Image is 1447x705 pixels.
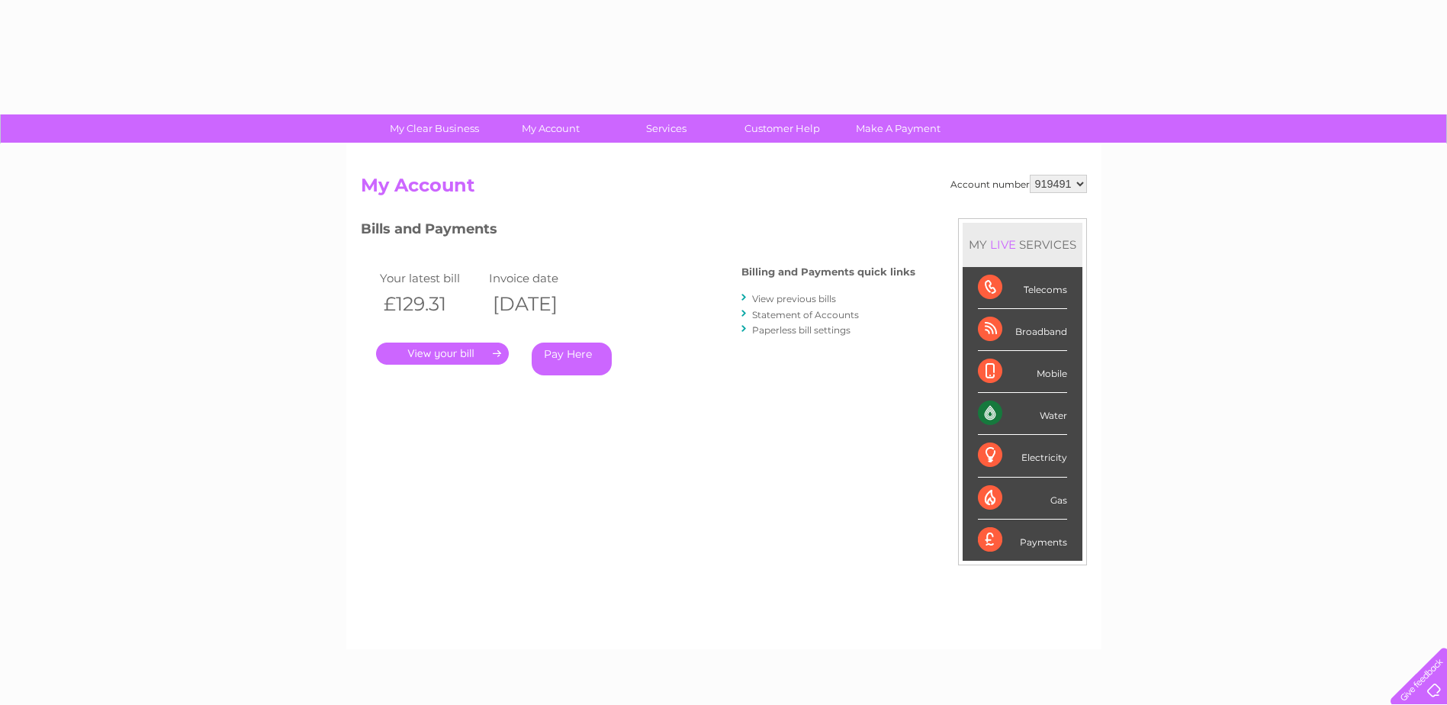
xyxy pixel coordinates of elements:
[978,393,1067,435] div: Water
[963,223,1082,266] div: MY SERVICES
[978,267,1067,309] div: Telecoms
[978,435,1067,477] div: Electricity
[741,266,915,278] h4: Billing and Payments quick links
[603,114,729,143] a: Services
[532,343,612,375] a: Pay Here
[376,268,486,288] td: Your latest bill
[371,114,497,143] a: My Clear Business
[950,175,1087,193] div: Account number
[376,343,509,365] a: .
[978,478,1067,520] div: Gas
[978,309,1067,351] div: Broadband
[376,288,486,320] th: £129.31
[719,114,845,143] a: Customer Help
[835,114,961,143] a: Make A Payment
[485,268,595,288] td: Invoice date
[752,293,836,304] a: View previous bills
[487,114,613,143] a: My Account
[485,288,595,320] th: [DATE]
[752,324,851,336] a: Paperless bill settings
[361,218,915,245] h3: Bills and Payments
[978,520,1067,561] div: Payments
[978,351,1067,393] div: Mobile
[987,237,1019,252] div: LIVE
[752,309,859,320] a: Statement of Accounts
[361,175,1087,204] h2: My Account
